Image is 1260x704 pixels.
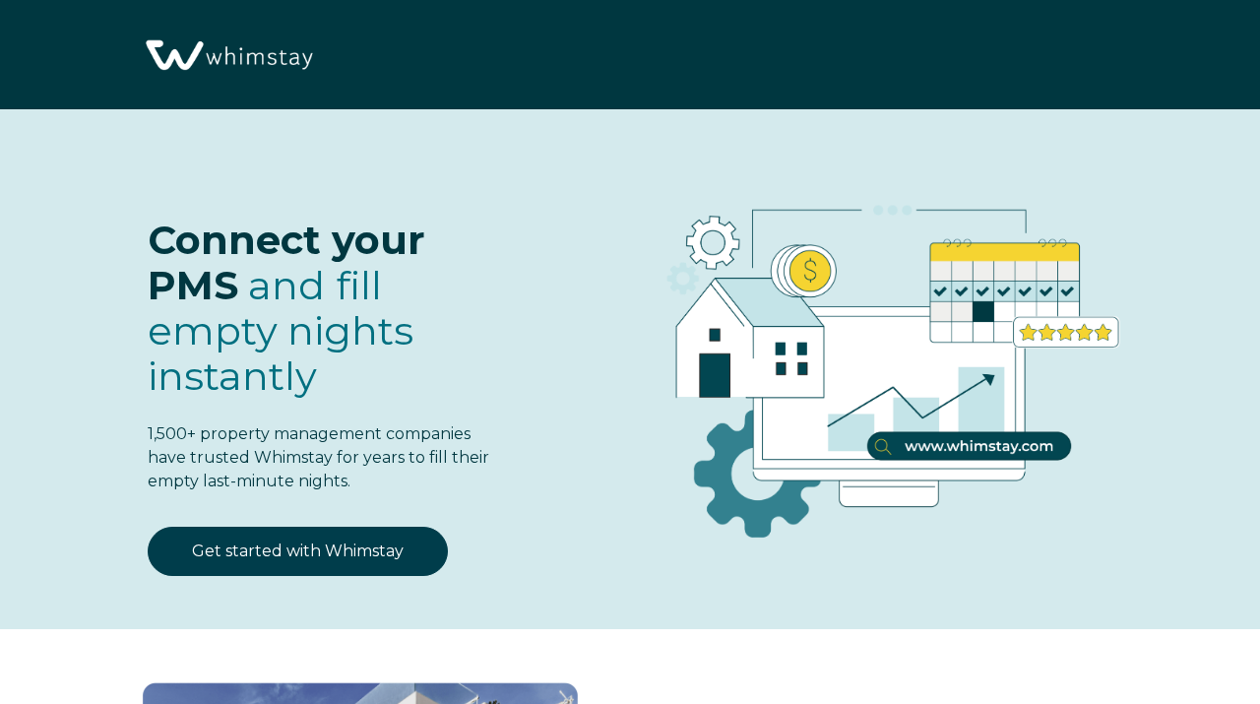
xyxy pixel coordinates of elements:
span: 1,500+ property management companies have trusted Whimstay for years to fill their empty last-min... [148,424,489,490]
img: RBO Ilustrations-03 [564,149,1201,566]
img: Whimstay Logo-02 1 [138,10,318,102]
a: Get started with Whimstay [148,527,448,576]
span: Connect your PMS [148,216,425,309]
span: fill empty nights instantly [148,261,413,400]
span: and [148,261,413,400]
